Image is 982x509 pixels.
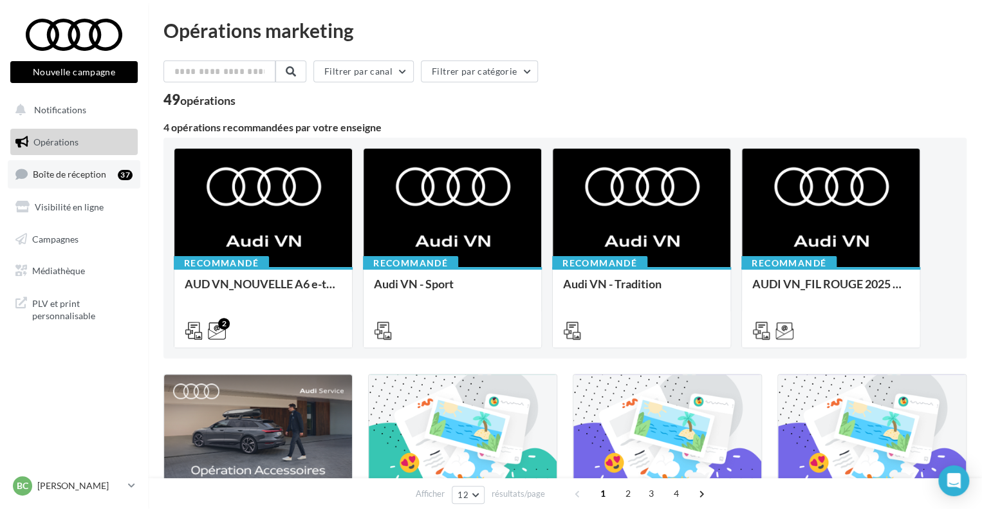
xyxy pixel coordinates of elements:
[10,61,138,83] button: Nouvelle campagne
[163,21,967,40] div: Opérations marketing
[8,160,140,188] a: Boîte de réception37
[8,129,140,156] a: Opérations
[218,318,230,329] div: 2
[938,465,969,496] div: Open Intercom Messenger
[163,93,236,107] div: 49
[641,483,662,504] span: 3
[552,256,647,270] div: Recommandé
[32,265,85,276] span: Médiathèque
[563,277,720,303] div: Audi VN - Tradition
[8,290,140,328] a: PLV et print personnalisable
[185,277,342,303] div: AUD VN_NOUVELLE A6 e-tron
[118,170,133,180] div: 37
[8,97,135,124] button: Notifications
[416,488,445,500] span: Afficher
[163,122,967,133] div: 4 opérations recommandées par votre enseigne
[741,256,837,270] div: Recommandé
[33,169,106,180] span: Boîte de réception
[33,136,79,147] span: Opérations
[313,60,414,82] button: Filtrer par canal
[363,256,458,270] div: Recommandé
[32,295,133,322] span: PLV et print personnalisable
[37,479,123,492] p: [PERSON_NAME]
[180,95,236,106] div: opérations
[452,486,485,504] button: 12
[421,60,538,82] button: Filtrer par catégorie
[17,479,28,492] span: BC
[32,233,79,244] span: Campagnes
[458,490,468,500] span: 12
[8,194,140,221] a: Visibilité en ligne
[174,256,269,270] div: Recommandé
[752,277,909,303] div: AUDI VN_FIL ROUGE 2025 - A1, Q2, Q3, Q5 et Q4 e-tron
[8,226,140,253] a: Campagnes
[492,488,545,500] span: résultats/page
[374,277,531,303] div: Audi VN - Sport
[34,104,86,115] span: Notifications
[593,483,613,504] span: 1
[35,201,104,212] span: Visibilité en ligne
[618,483,638,504] span: 2
[8,257,140,284] a: Médiathèque
[666,483,687,504] span: 4
[10,474,138,498] a: BC [PERSON_NAME]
